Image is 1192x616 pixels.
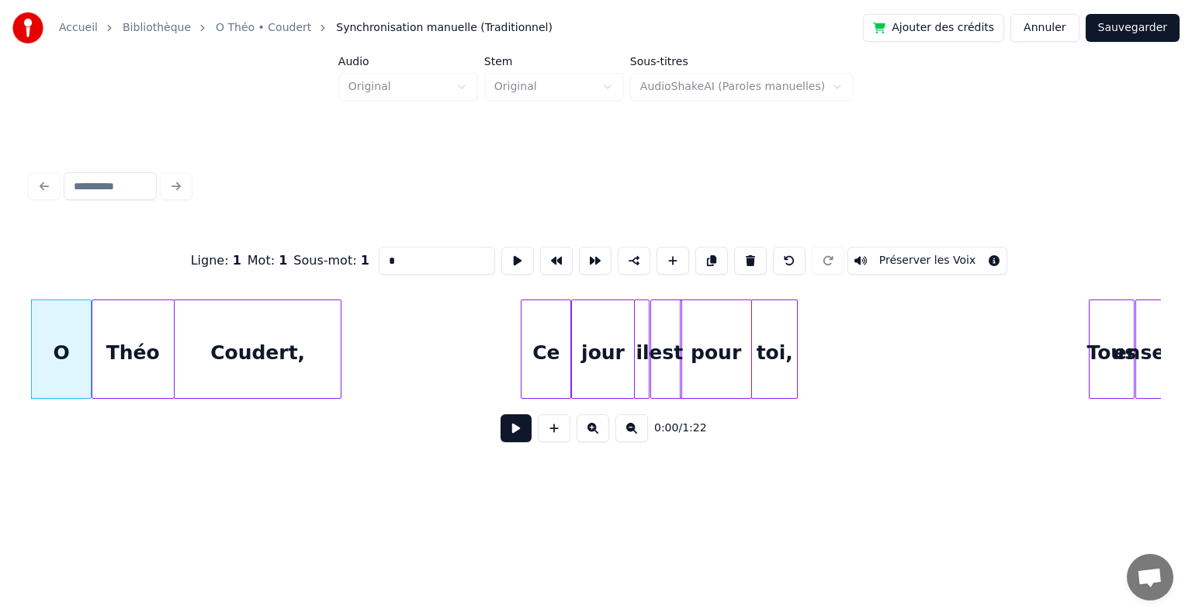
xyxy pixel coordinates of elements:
[12,12,43,43] img: youka
[338,56,478,67] label: Audio
[123,20,191,36] a: Bibliothèque
[293,251,369,270] div: Sous-mot :
[1086,14,1180,42] button: Sauvegarder
[361,253,369,268] span: 1
[216,20,311,36] a: O Théo • Coudert
[630,56,854,67] label: Sous-titres
[863,14,1004,42] button: Ajouter des crédits
[59,20,553,36] nav: breadcrumb
[336,20,553,36] span: Synchronisation manuelle (Traditionnel)
[484,56,624,67] label: Stem
[248,251,288,270] div: Mot :
[279,253,287,268] span: 1
[1010,14,1079,42] button: Annuler
[654,420,678,436] span: 0:00
[59,20,98,36] a: Accueil
[191,251,241,270] div: Ligne :
[847,247,1008,275] button: Toggle
[654,420,691,436] div: /
[1127,554,1173,600] a: Ouvrir le chat
[682,420,706,436] span: 1:22
[233,253,241,268] span: 1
